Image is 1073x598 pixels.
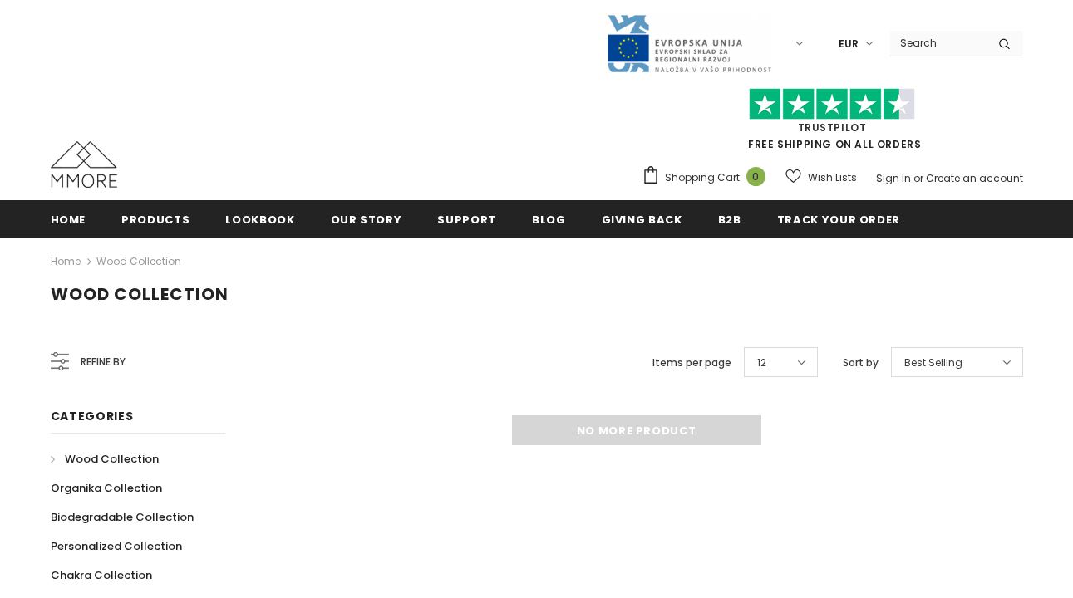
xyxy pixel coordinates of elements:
[642,96,1023,151] span: FREE SHIPPING ON ALL ORDERS
[51,408,134,424] span: Categories
[225,200,294,238] a: Lookbook
[602,212,682,228] span: Giving back
[225,212,294,228] span: Lookbook
[331,212,402,228] span: Our Story
[757,355,766,371] span: 12
[532,200,566,238] a: Blog
[718,200,741,238] a: B2B
[51,567,152,583] span: Chakra Collection
[51,561,152,590] a: Chakra Collection
[777,200,900,238] a: Track your order
[51,509,194,525] span: Biodegradable Collection
[51,502,194,532] a: Biodegradable Collection
[121,212,189,228] span: Products
[642,165,774,190] a: Shopping Cart 0
[785,163,857,192] a: Wish Lists
[121,200,189,238] a: Products
[843,355,879,371] label: Sort by
[749,88,915,120] img: Trust Pilot Stars
[652,355,731,371] label: Items per page
[913,171,923,185] span: or
[876,171,911,185] a: Sign In
[51,473,162,502] a: Organika Collection
[51,200,86,238] a: Home
[532,212,566,228] span: Blog
[437,200,496,238] a: support
[51,212,86,228] span: Home
[777,212,900,228] span: Track your order
[51,282,229,306] span: Wood Collection
[839,36,859,52] span: EUR
[51,480,162,496] span: Organika Collection
[665,169,740,186] span: Shopping Cart
[602,200,682,238] a: Giving back
[798,120,867,135] a: Trustpilot
[81,353,126,371] span: Refine by
[926,171,1023,185] a: Create an account
[51,532,182,561] a: Personalized Collection
[746,167,765,186] span: 0
[904,355,962,371] span: Best Selling
[51,252,81,272] a: Home
[808,169,857,186] span: Wish Lists
[51,141,117,188] img: MMORE Cases
[65,451,159,467] span: Wood Collection
[718,212,741,228] span: B2B
[890,31,986,55] input: Search Site
[96,254,181,268] a: Wood Collection
[51,444,159,473] a: Wood Collection
[606,36,772,50] a: Javni Razpis
[51,538,182,554] span: Personalized Collection
[331,200,402,238] a: Our Story
[606,13,772,74] img: Javni Razpis
[437,212,496,228] span: support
